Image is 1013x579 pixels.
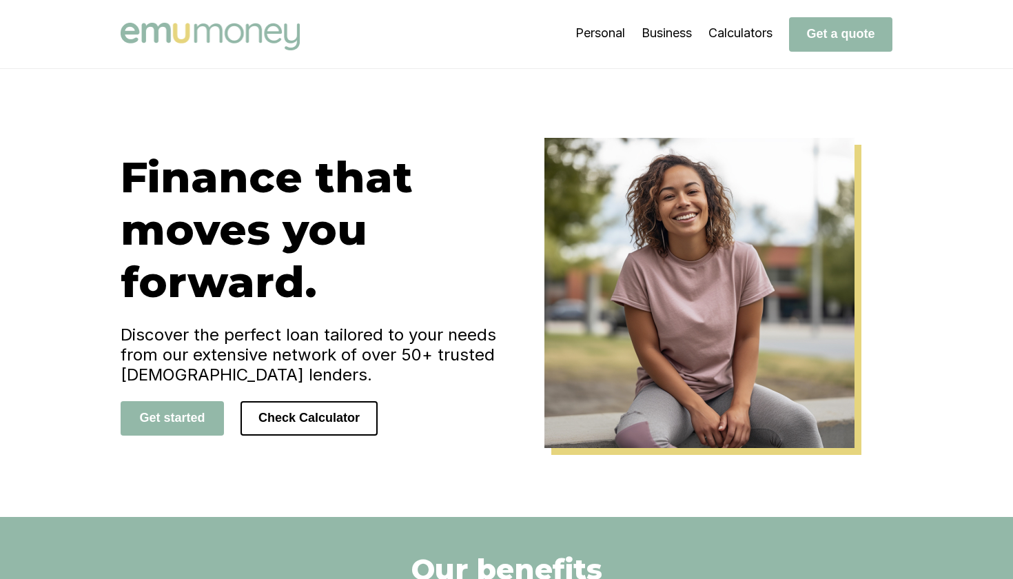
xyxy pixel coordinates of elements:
h4: Discover the perfect loan tailored to your needs from our extensive network of over 50+ trusted [... [121,325,506,385]
h1: Finance that moves you forward. [121,151,506,308]
button: Get a quote [789,17,892,52]
img: Emu Money logo [121,23,300,50]
a: Check Calculator [241,410,378,425]
a: Get started [121,410,224,425]
button: Get started [121,401,224,436]
button: Check Calculator [241,401,378,436]
img: Emu Money Home [544,138,855,448]
a: Get a quote [789,26,892,41]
